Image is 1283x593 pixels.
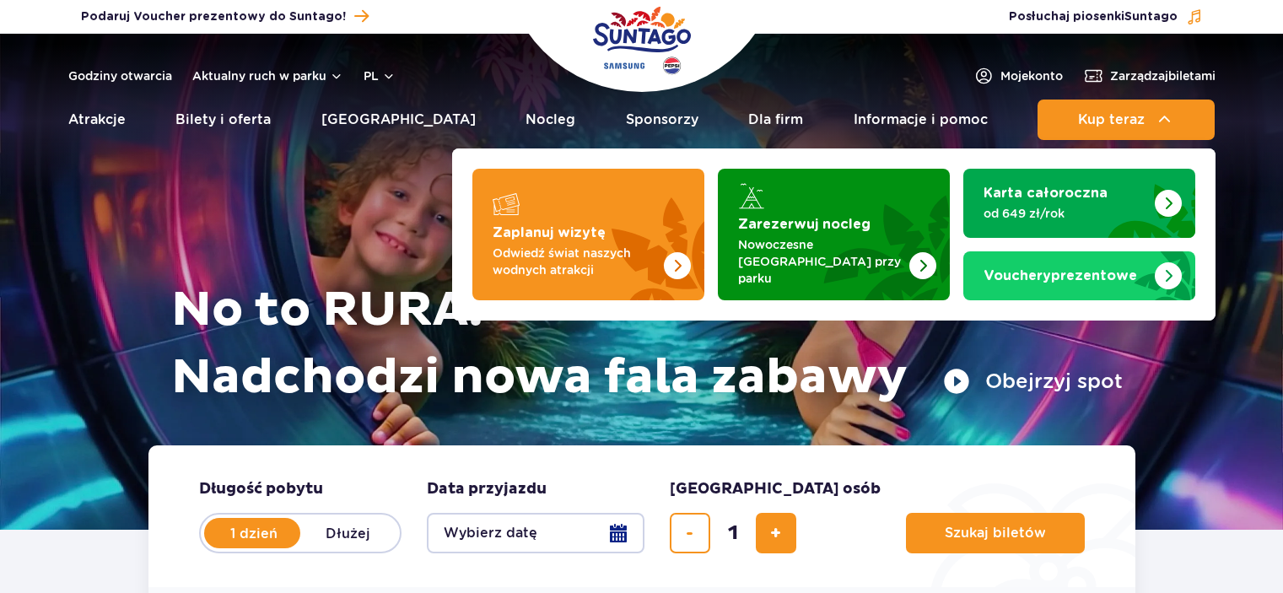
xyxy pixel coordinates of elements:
button: Posłuchaj piosenkiSuntago [1009,8,1203,25]
button: usuń bilet [670,513,710,553]
a: Vouchery prezentowe [963,251,1195,300]
a: Atrakcje [68,100,126,140]
span: Moje konto [1000,67,1063,84]
p: Nowoczesne [GEOGRAPHIC_DATA] przy parku [738,236,903,287]
span: [GEOGRAPHIC_DATA] osób [670,479,881,499]
span: Kup teraz [1078,112,1145,127]
button: Aktualny ruch w parku [192,69,343,83]
label: Dłużej [300,515,396,551]
a: Sponsorzy [626,100,698,140]
a: Zarządzajbiletami [1083,66,1216,86]
label: 1 dzień [206,515,302,551]
button: Szukaj biletów [906,513,1085,553]
button: Kup teraz [1038,100,1215,140]
span: Data przyjazdu [427,479,547,499]
input: liczba biletów [713,513,753,553]
strong: prezentowe [984,269,1137,283]
h1: No to RURA! Nadchodzi nowa fala zabawy [171,277,1123,412]
span: Posłuchaj piosenki [1009,8,1178,25]
p: Odwiedź świat naszych wodnych atrakcji [493,245,657,278]
a: Zaplanuj wizytę [472,169,704,300]
form: Planowanie wizyty w Park of Poland [148,445,1135,587]
a: Bilety i oferta [175,100,271,140]
span: Długość pobytu [199,479,323,499]
button: Wybierz datę [427,513,644,553]
button: pl [364,67,396,84]
a: Karta całoroczna [963,169,1195,238]
a: [GEOGRAPHIC_DATA] [321,100,476,140]
span: Podaruj Voucher prezentowy do Suntago! [81,8,346,25]
a: Dla firm [748,100,803,140]
span: Vouchery [984,269,1051,283]
strong: Karta całoroczna [984,186,1108,200]
p: od 649 zł/rok [984,205,1148,222]
a: Zarezerwuj nocleg [718,169,950,300]
strong: Zarezerwuj nocleg [738,218,871,231]
a: Informacje i pomoc [854,100,988,140]
a: Godziny otwarcia [68,67,172,84]
button: Obejrzyj spot [943,368,1123,395]
span: Szukaj biletów [945,526,1046,541]
a: Nocleg [526,100,575,140]
button: dodaj bilet [756,513,796,553]
span: Suntago [1124,11,1178,23]
a: Podaruj Voucher prezentowy do Suntago! [81,5,369,28]
span: Zarządzaj biletami [1110,67,1216,84]
a: Mojekonto [973,66,1063,86]
strong: Zaplanuj wizytę [493,226,606,240]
